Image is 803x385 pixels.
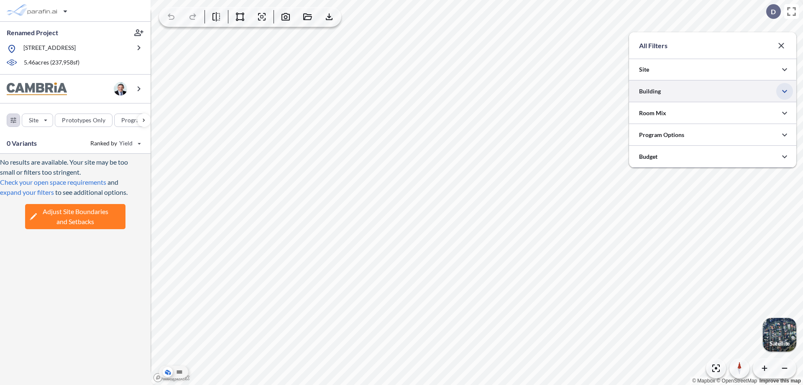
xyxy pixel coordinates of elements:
span: Adjust Site Boundaries and Setbacks [43,207,108,227]
p: Program Options [639,131,684,139]
img: Switcher Image [763,318,796,351]
p: Renamed Project [7,28,58,37]
a: Improve this map [760,378,801,384]
button: Prototypes Only [55,114,113,127]
p: Room Mix [639,109,666,117]
p: Prototypes Only [62,116,105,124]
p: Program [121,116,145,124]
button: Aerial View [163,367,173,377]
p: All Filters [639,41,667,51]
a: Mapbox [692,378,715,384]
a: OpenStreetMap [716,378,757,384]
img: user logo [114,82,127,96]
button: Program [114,114,159,127]
p: Site [29,116,38,124]
button: Site Plan [174,367,184,377]
button: Ranked by Yield [84,137,146,150]
p: D [771,8,776,16]
p: Satellite [770,340,790,347]
img: BrandImage [7,83,67,96]
p: [STREET_ADDRESS] [23,44,76,54]
p: 0 Variants [7,138,37,148]
button: Switcher ImageSatellite [763,318,796,351]
p: Budget [639,152,657,161]
button: Site [22,114,53,127]
button: Adjust Site Boundariesand Setbacks [25,204,125,229]
span: Yield [119,139,133,147]
a: Mapbox homepage [153,373,190,382]
p: 5.46 acres ( 237,958 sf) [24,58,79,67]
p: Site [639,65,649,74]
